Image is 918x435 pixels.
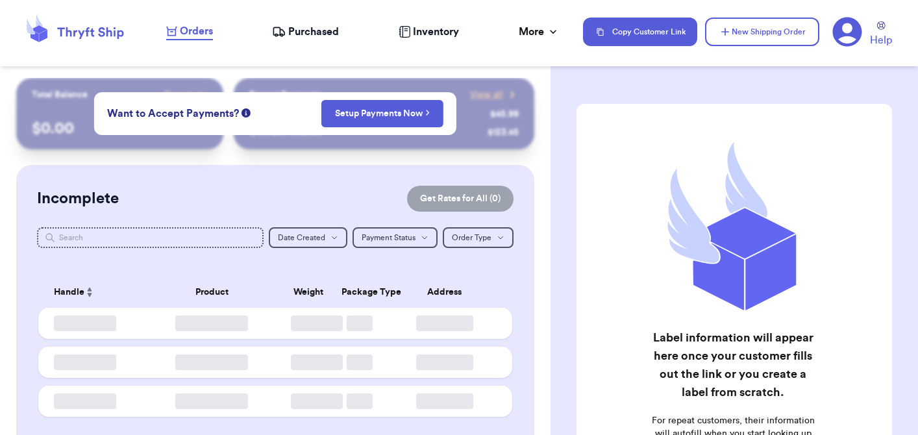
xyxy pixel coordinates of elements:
button: Copy Customer Link [583,18,697,46]
button: Sort ascending [84,284,95,300]
span: Inventory [413,24,459,40]
a: Payout [164,88,208,101]
a: Purchased [272,24,339,40]
span: Want to Accept Payments? [107,106,239,121]
th: Address [385,277,512,308]
span: Handle [54,286,84,299]
span: Payment Status [362,234,416,242]
button: Payment Status [353,227,438,248]
h2: Label information will appear here once your customer fills out the link or you create a label fr... [645,329,821,401]
th: Package Type [334,277,384,308]
div: $ 45.99 [490,108,519,121]
th: Weight [283,277,334,308]
span: Order Type [452,234,491,242]
span: Date Created [278,234,325,242]
button: New Shipping Order [705,18,819,46]
a: View all [470,88,519,101]
a: Orders [166,23,213,40]
input: Search [37,227,264,248]
a: Inventory [399,24,459,40]
span: Orders [180,23,213,39]
button: Order Type [443,227,514,248]
th: Product [140,277,283,308]
p: Total Balance [32,88,88,101]
h2: Incomplete [37,188,119,209]
a: Setup Payments Now [335,107,430,120]
div: $ 123.45 [488,126,519,139]
button: Get Rates for All (0) [407,186,514,212]
div: More [519,24,560,40]
button: Date Created [269,227,347,248]
span: Help [870,32,892,48]
a: Help [870,21,892,48]
span: View all [470,88,503,101]
p: Recent Payments [249,88,321,101]
span: Payout [164,88,192,101]
span: Purchased [288,24,339,40]
p: $ 0.00 [32,118,208,139]
button: Setup Payments Now [321,100,444,127]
